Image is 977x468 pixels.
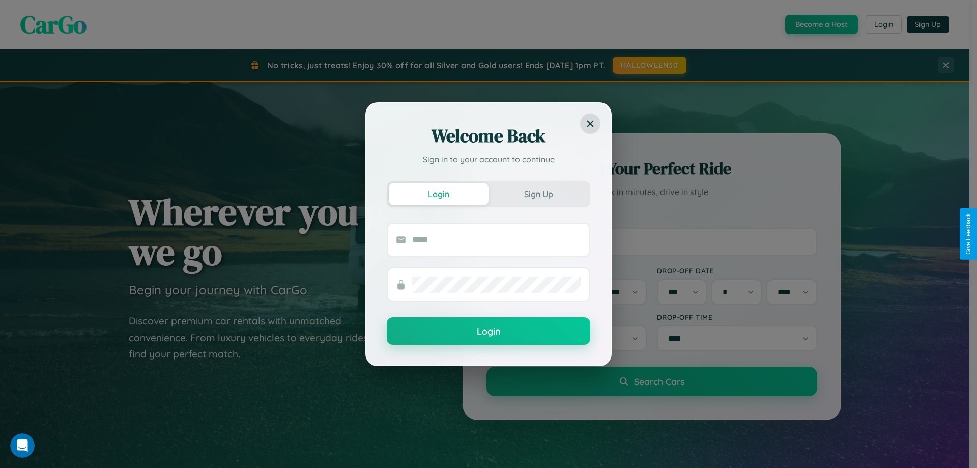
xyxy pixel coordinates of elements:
[489,183,588,205] button: Sign Up
[965,213,972,255] div: Give Feedback
[387,317,590,345] button: Login
[389,183,489,205] button: Login
[387,153,590,166] p: Sign in to your account to continue
[10,433,35,458] iframe: Intercom live chat
[387,124,590,148] h2: Welcome Back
